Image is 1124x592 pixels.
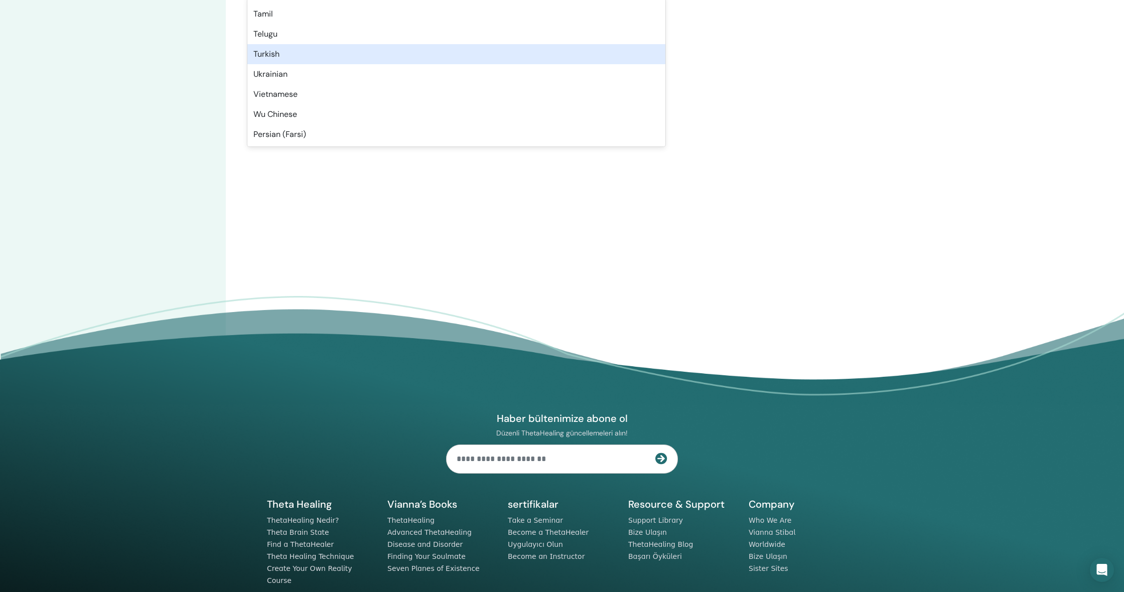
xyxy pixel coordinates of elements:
h5: Theta Healing [267,498,375,511]
a: Sister Sites [749,564,788,572]
a: Theta Brain State [267,528,329,536]
p: Düzenli ThetaHealing güncellemeleri alın! [446,428,678,437]
a: Advanced ThetaHealing [387,528,472,536]
a: Başarı Öyküleri [628,552,682,560]
div: Vietnamese [247,84,665,104]
div: Ukrainian [247,64,665,84]
a: Uygulayıcı Olun [508,540,563,548]
a: Become a ThetaHealer [508,528,589,536]
a: Vianna Stibal [749,528,795,536]
div: Wu Chinese [247,104,665,124]
a: Who We Are [749,516,791,524]
a: Create Your Own Reality Course [267,564,352,584]
a: ThetaHealing Nedir? [267,516,339,524]
a: Find a ThetaHealer [267,540,334,548]
a: Finding Your Soulmate [387,552,466,560]
a: Become an Instructor [508,552,585,560]
a: Take a Seminar [508,516,563,524]
h5: Company [749,498,857,511]
a: Bize Ulaşın [628,528,667,536]
h5: Vianna’s Books [387,498,496,511]
a: ThetaHealing [387,516,435,524]
div: Tamil [247,4,665,24]
a: Bize Ulaşın [749,552,787,560]
h5: Resource & Support [628,498,737,511]
div: Open Intercom Messenger [1090,558,1114,582]
a: Worldwide [749,540,785,548]
a: ThetaHealing Blog [628,540,693,548]
h5: sertifikalar [508,498,616,511]
div: Persian (Farsi) [247,124,665,144]
a: Disease and Disorder [387,540,463,548]
div: Telugu [247,24,665,44]
a: Theta Healing Technique [267,552,354,560]
div: Turkish [247,44,665,64]
a: Support Library [628,516,683,524]
a: Seven Planes of Existence [387,564,480,572]
h4: Haber bültenimize abone ol [446,412,678,425]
